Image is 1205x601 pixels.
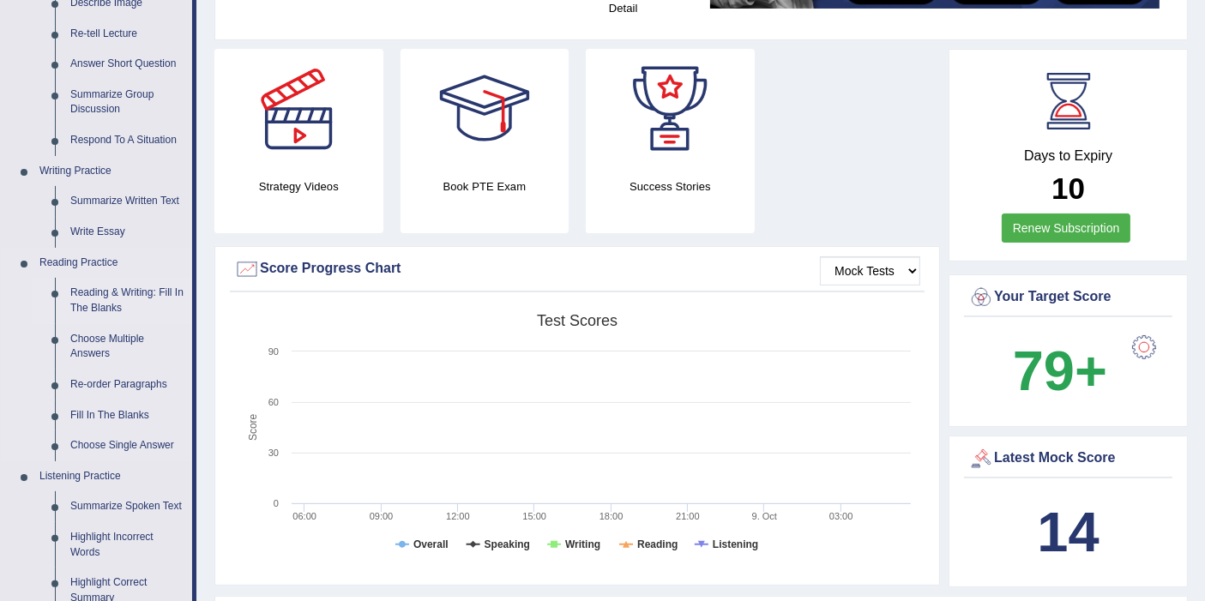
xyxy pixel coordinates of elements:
[446,511,470,521] text: 12:00
[968,446,1168,472] div: Latest Mock Score
[485,538,530,550] tspan: Speaking
[565,538,600,550] tspan: Writing
[968,285,1168,310] div: Your Target Score
[1051,171,1085,205] b: 10
[32,156,192,187] a: Writing Practice
[63,186,192,217] a: Summarize Written Text
[268,397,279,407] text: 60
[63,522,192,568] a: Highlight Incorrect Words
[247,414,259,442] tspan: Score
[63,217,192,248] a: Write Essay
[829,511,853,521] text: 03:00
[63,125,192,156] a: Respond To A Situation
[32,461,192,492] a: Listening Practice
[370,511,394,521] text: 09:00
[1037,501,1099,563] b: 14
[63,370,192,400] a: Re-order Paragraphs
[1002,213,1131,243] a: Renew Subscription
[63,430,192,461] a: Choose Single Answer
[32,248,192,279] a: Reading Practice
[63,19,192,50] a: Re-tell Lecture
[63,49,192,80] a: Answer Short Question
[1013,340,1107,402] b: 79+
[752,511,777,521] tspan: 9. Oct
[214,177,383,195] h4: Strategy Videos
[63,491,192,522] a: Summarize Spoken Text
[268,448,279,458] text: 30
[63,278,192,323] a: Reading & Writing: Fill In The Blanks
[713,538,758,550] tspan: Listening
[292,511,316,521] text: 06:00
[234,256,920,282] div: Score Progress Chart
[274,498,279,508] text: 0
[586,177,755,195] h4: Success Stories
[676,511,700,521] text: 21:00
[537,312,618,329] tspan: Test scores
[63,400,192,431] a: Fill In The Blanks
[268,346,279,357] text: 90
[599,511,624,521] text: 18:00
[522,511,546,521] text: 15:00
[637,538,678,550] tspan: Reading
[968,148,1168,164] h4: Days to Expiry
[63,324,192,370] a: Choose Multiple Answers
[401,177,569,195] h4: Book PTE Exam
[63,80,192,125] a: Summarize Group Discussion
[413,538,449,550] tspan: Overall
